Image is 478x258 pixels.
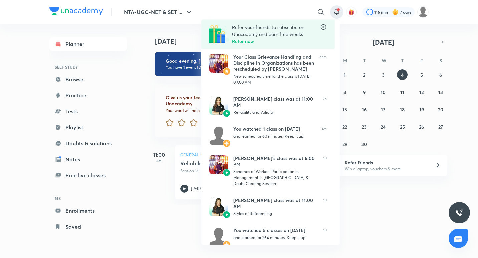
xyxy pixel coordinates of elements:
[209,155,228,174] img: Avatar
[201,222,335,251] a: AvatarAvatarYou watched 5 classes on [DATE]and learned for 264 minutes. Keep it up!1d
[223,139,231,147] img: Avatar
[209,126,228,145] img: Avatar
[233,96,318,108] div: [PERSON_NAME] class was at 11:00 AM
[233,211,318,217] div: Styles of Referencing
[323,197,327,217] span: 1d
[233,155,318,167] div: [PERSON_NAME]’s class was at 6:00 PM
[233,197,318,209] div: [PERSON_NAME] class was at 11:00 AM
[323,227,327,246] span: 1d
[233,169,318,187] div: Schemes of Workers Participation in Management in [GEOGRAPHIC_DATA] & Doubt Clearing Session
[223,67,231,75] img: Avatar
[209,96,228,115] img: Avatar
[201,121,335,150] a: AvatarAvatarYou watched 1 class on [DATE]and learned for 60 minutes. Keep it up!12h
[209,24,229,44] img: Referral
[233,227,318,233] div: You watched 5 classes on [DATE]
[232,38,320,45] h6: Refer now
[201,150,335,192] a: AvatarAvatar[PERSON_NAME]’s class was at 6:00 PMSchemes of Workers Participation in Management in...
[233,235,318,241] div: and learned for 264 minutes. Keep it up!
[223,241,231,249] img: Avatar
[323,96,327,115] span: 7h
[233,133,316,139] div: and learned for 60 minutes. Keep it up!
[201,91,335,121] a: AvatarAvatar[PERSON_NAME] class was at 11:00 AMReliability and Validity7h
[322,126,327,145] span: 12h
[233,126,316,132] div: You watched 1 class on [DATE]
[233,54,314,72] div: Your Class Grievance Handling and Discipline in Organizations has been rescheduled by [PERSON_NAME]
[201,192,335,222] a: AvatarAvatar[PERSON_NAME] class was at 11:00 AMStyles of Referencing1d
[233,73,314,85] div: New scheduled time for the class is [DATE] 09:00 AM
[209,197,228,216] img: Avatar
[233,109,318,115] div: Reliability and Validity
[223,169,231,177] img: Avatar
[223,109,231,117] img: Avatar
[209,54,228,73] img: Avatar
[223,211,231,219] img: Avatar
[232,24,320,38] p: Refer your friends to subscribe on Unacademy and earn free weeks
[209,227,228,246] img: Avatar
[201,49,335,91] a: AvatarAvatarYour Class Grievance Handling and Discipline in Organizations has been rescheduled by...
[323,155,327,187] span: 1d
[320,54,327,85] span: 55m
